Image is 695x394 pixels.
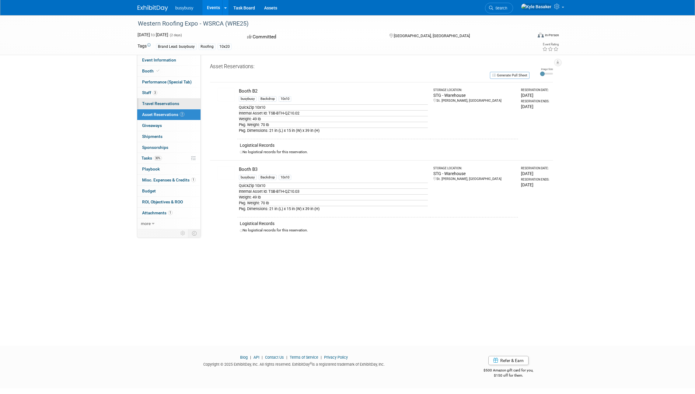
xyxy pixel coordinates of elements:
[521,166,550,171] div: Reservation Date:
[239,200,428,206] div: Pkg. Weight: 70 lb
[142,112,184,117] span: Asset Reservations
[142,199,183,204] span: ROI, Objectives & ROO
[142,210,173,215] span: Attachments
[142,178,196,182] span: Misc. Expenses & Credits
[210,63,526,71] div: Asset Reservations:
[433,98,515,103] div: St. [PERSON_NAME], [GEOGRAPHIC_DATA]
[540,67,553,71] div: Image Size
[150,32,156,37] span: to
[485,3,513,13] a: Search
[319,355,323,360] span: |
[218,44,232,50] div: 10x20
[217,166,235,180] img: View Images
[245,32,380,42] div: Committed
[137,98,201,109] a: Travel Reservations
[168,210,173,215] span: 1
[142,123,162,128] span: Giveaways
[249,355,253,360] span: |
[137,175,201,185] a: Misc. Expenses & Credits1
[137,66,201,76] a: Booth
[169,33,182,37] span: (2 days)
[141,221,151,226] span: more
[142,101,179,106] span: Travel Reservations
[279,175,291,180] div: 10x10
[239,110,428,116] div: Internal Asset Id: TSB-BTH-QZ10.02
[433,171,515,177] div: STG - Warehouse
[137,208,201,218] a: Attachments1
[239,122,428,128] div: Pkg. Weight: 70 lb
[138,32,168,37] span: [DATE] [DATE]
[240,142,515,148] div: Logistical Records
[496,32,559,41] div: Event Format
[259,175,277,180] div: Backdrop
[239,183,428,188] div: QuickZip 10x10
[137,186,201,196] a: Budget
[137,77,201,87] a: Performance (Special Tab)
[239,194,428,200] div: Weight: 49 lb
[542,43,559,46] div: Event Rating
[521,178,550,182] div: Reservation Ends:
[324,355,348,360] a: Privacy Policy
[239,116,428,122] div: Weight: 49 lb
[137,131,201,142] a: Shipments
[191,178,196,182] span: 1
[141,156,162,160] span: Tasks
[142,134,162,139] span: Shipments
[180,112,184,117] span: 2
[394,33,470,38] span: [GEOGRAPHIC_DATA], [GEOGRAPHIC_DATA]
[156,44,197,50] div: Brand Lead: busybusy
[253,355,259,360] a: API
[240,355,248,360] a: Blog
[490,72,529,79] button: Generate Pull Sheet
[239,166,428,173] div: Booth B3
[538,33,544,37] img: Format-Inperson.png
[142,145,168,150] span: Sponsorships
[521,104,550,110] div: [DATE]
[137,197,201,207] a: ROI, Objectives & ROO
[142,69,161,73] span: Booth
[545,33,559,37] div: In-Person
[310,362,312,365] sup: ®
[175,5,193,10] span: busybusy
[142,90,157,95] span: Staff
[138,43,151,50] td: Tags
[239,96,257,102] div: busybusy
[433,88,515,92] div: Storage Location:
[521,88,550,92] div: Reservation Date:
[137,87,201,98] a: Staff3
[285,355,289,360] span: |
[521,99,550,104] div: Reservation Ends:
[138,5,168,11] img: ExhibitDay
[156,69,159,72] i: Booth reservation complete
[178,229,188,237] td: Personalize Event Tab Strip
[239,188,428,194] div: Internal Asset Id: TSB-BTH-QZ10.03
[137,120,201,131] a: Giveaways
[239,206,428,212] div: Pkg. Dimensions: 21 in (L) x 15 in (W) x 39 in (H)
[433,92,515,98] div: STG - Warehouse
[137,153,201,164] a: Tasks30%
[137,218,201,229] a: more
[521,171,550,177] div: [DATE]
[459,364,558,378] div: $500 Amazon gift card for you,
[199,44,215,50] div: Roofing
[240,228,515,233] div: No logistical records for this reservation.
[521,182,550,188] div: [DATE]
[142,167,160,171] span: Playbook
[137,55,201,65] a: Event Information
[137,142,201,153] a: Sponsorships
[521,92,550,98] div: [DATE]
[279,96,291,102] div: 10x10
[142,79,192,84] span: Performance (Special Tab)
[493,6,507,10] span: Search
[154,156,162,160] span: 30%
[521,3,552,10] img: Kyle Basaker
[240,150,515,155] div: No logistical records for this reservation.
[488,356,529,365] a: Refer & Earn
[259,96,277,102] div: Backdrop
[240,220,515,227] div: Logistical Records
[239,128,428,133] div: Pkg. Dimensions: 21 in (L) x 15 in (W) x 39 in (H)
[137,164,201,174] a: Playbook
[188,229,201,237] td: Toggle Event Tabs
[142,58,176,62] span: Event Information
[260,355,264,360] span: |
